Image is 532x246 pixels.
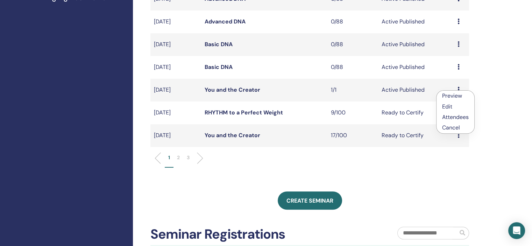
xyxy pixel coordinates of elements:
[150,10,201,33] td: [DATE]
[205,109,283,116] a: RHYTHM to a Perfect Weight
[278,191,342,210] a: Create seminar
[442,124,469,132] p: Cancel
[327,56,378,79] td: 0/88
[378,79,454,101] td: Active Published
[205,86,260,93] a: You and the Creator
[205,132,260,139] a: You and the Creator
[378,33,454,56] td: Active Published
[378,10,454,33] td: Active Published
[150,56,201,79] td: [DATE]
[442,103,452,110] a: Edit
[327,124,378,147] td: 17/100
[508,222,525,239] div: Open Intercom Messenger
[327,101,378,124] td: 9/100
[150,79,201,101] td: [DATE]
[150,33,201,56] td: [DATE]
[327,10,378,33] td: 0/88
[150,101,201,124] td: [DATE]
[327,79,378,101] td: 1/1
[327,33,378,56] td: 0/88
[286,197,333,204] span: Create seminar
[177,154,180,161] p: 2
[187,154,190,161] p: 3
[205,18,246,25] a: Advanced DNA
[378,101,454,124] td: Ready to Certify
[168,154,170,161] p: 1
[205,63,233,71] a: Basic DNA
[150,226,285,243] h2: Seminar Registrations
[442,113,469,121] a: Attendees
[378,124,454,147] td: Ready to Certify
[442,92,462,99] a: Preview
[378,56,454,79] td: Active Published
[205,41,233,48] a: Basic DNA
[150,124,201,147] td: [DATE]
